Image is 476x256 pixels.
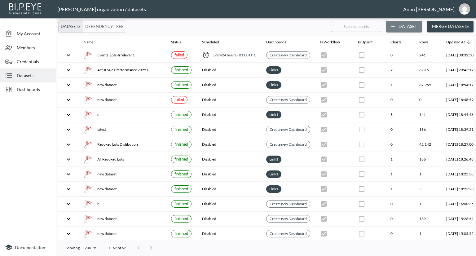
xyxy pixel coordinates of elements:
[166,212,197,226] th: {"type":{},"key":null,"ref":null,"props":{"size":"small","label":{"type":{},"key":null,"ref":null...
[261,48,315,63] th: {"type":{},"key":null,"ref":null,"props":{"size":"small","clickable":true,"style":{"background":"...
[84,66,92,74] img: mssql icon
[174,112,188,117] span: finished
[197,63,261,77] th: Disabled
[261,167,315,182] th: {"type":"div","key":null,"ref":null,"props":{"style":{"display":"flex","flexWrap":"wrap","gap":6}...
[266,141,310,148] div: Create new Dashboard
[84,125,161,134] div: latest
[58,20,126,33] div: Platform
[315,48,353,63] th: {"type":{},"key":null,"ref":null,"props":{"disabled":true,"checked":true,"color":"primary","style...
[58,20,83,33] button: Datasets
[268,141,308,148] a: Create new Dashboard
[197,93,261,107] th: Disabled
[79,108,166,122] th: {"type":"div","key":null,"ref":null,"props":{"style":{"display":"flex","gap":16,"alignItems":"cen...
[166,182,197,196] th: {"type":{},"key":null,"ref":null,"props":{"size":"small","label":{"type":{},"key":null,"ref":null...
[174,157,188,161] span: finished
[63,214,74,224] button: expand row
[414,78,441,92] th: 67,959
[459,3,470,15] img: 30a3054078d7a396129f301891e268cf
[261,182,315,196] th: {"type":"div","key":null,"ref":null,"props":{"style":{"display":"flex","flexWrap":"wrap","gap":6}...
[174,171,188,176] span: finished
[174,52,184,57] span: failed
[266,156,281,163] div: Link1
[197,108,261,122] th: Disabled
[84,110,92,119] img: mssql icon
[84,214,92,223] img: mssql icon
[79,152,166,167] th: {"type":"div","key":null,"ref":null,"props":{"style":{"display":"flex","gap":16,"alignItems":"cen...
[166,137,197,152] th: {"type":{},"key":null,"ref":null,"props":{"size":"small","label":{"type":{},"key":null,"ref":null...
[83,20,126,33] button: Dependency Tree
[171,38,181,46] div: Status
[17,86,51,93] span: Dashboards
[84,140,92,149] img: mssql icon
[386,108,414,122] th: 8
[414,227,441,241] th: 1
[331,19,381,34] input: Search datasets
[84,200,92,208] img: mssql icon
[266,230,310,237] div: Create new Dashboard
[79,48,166,63] th: {"type":"div","key":null,"ref":null,"props":{"style":{"display":"flex","gap":16,"alignItems":"cen...
[171,38,189,46] span: Status
[17,30,51,37] span: My Account
[358,38,381,46] span: Is Upsert
[315,93,353,107] th: {"type":{},"key":null,"ref":null,"props":{"disabled":true,"checked":true,"color":"primary","style...
[166,78,197,92] th: {"type":{},"key":null,"ref":null,"props":{"size":"small","label":{"type":{},"key":null,"ref":null...
[63,228,74,239] button: expand row
[166,227,197,241] th: {"type":{},"key":null,"ref":null,"props":{"size":"small","label":{"type":{},"key":null,"ref":null...
[268,66,280,73] a: Link1
[353,152,386,167] th: {"type":{},"key":null,"ref":null,"props":{"disabled":true,"checked":false,"color":"primary","styl...
[268,215,308,222] a: Create new Dashboard
[84,200,161,208] div: r
[174,186,188,191] span: finished
[266,51,310,59] div: Create new Dashboard
[5,244,51,251] a: Documentation
[268,81,280,88] a: Link1
[84,38,93,46] div: Name
[390,38,401,46] div: Charts
[174,216,188,221] span: finished
[353,137,386,152] th: {"type":{},"key":null,"ref":null,"props":{"disabled":true,"checked":false,"color":"primary","styl...
[353,212,386,226] th: {"type":{},"key":null,"ref":null,"props":{"disabled":true,"checked":false,"color":"primary","styl...
[79,182,166,196] th: {"type":"div","key":null,"ref":null,"props":{"style":{"display":"flex","gap":16,"alignItems":"cen...
[79,93,166,107] th: {"type":"div","key":null,"ref":null,"props":{"style":{"display":"flex","gap":16,"alignItems":"cen...
[174,67,188,72] span: finished
[414,108,441,122] th: 141
[268,96,308,103] a: Create new Dashboard
[166,63,197,77] th: {"type":{},"key":null,"ref":null,"props":{"size":"small","label":{"type":{},"key":null,"ref":null...
[268,170,280,178] a: Link1
[197,197,261,211] th: Disabled
[268,51,308,59] a: Create new Dashboard
[261,63,315,77] th: {"type":"div","key":null,"ref":null,"props":{"style":{"display":"flex","flexWrap":"wrap","gap":6}...
[353,78,386,92] th: {"type":{},"key":null,"ref":null,"props":{"disabled":true,"checked":false,"color":"primary","styl...
[315,137,353,152] th: {"type":{},"key":null,"ref":null,"props":{"disabled":true,"checked":true,"color":"primary","style...
[353,93,386,107] th: {"type":{},"key":null,"ref":null,"props":{"disabled":true,"checked":false,"color":"primary","styl...
[63,65,74,75] button: expand row
[386,137,414,152] th: 0
[261,93,315,107] th: {"type":{},"key":null,"ref":null,"props":{"size":"small","clickable":true,"style":{"background":"...
[268,156,280,163] a: Link1
[266,38,294,46] span: Dashboards
[268,230,308,237] a: Create new Dashboard
[353,48,386,63] th: {"type":{},"key":null,"ref":null,"props":{"disabled":true,"checked":false,"color":"primary","styl...
[268,126,308,133] a: Create new Dashboard
[174,142,188,147] span: finished
[320,38,340,46] div: Is Workflow
[353,197,386,211] th: {"type":{},"key":null,"ref":null,"props":{"disabled":true,"checked":false,"color":"primary","styl...
[315,212,353,226] th: {"type":{},"key":null,"ref":null,"props":{"disabled":true,"checked":true,"color":"primary","style...
[315,167,353,182] th: {"type":{},"key":null,"ref":null,"props":{"disabled":true,"checked":true,"color":"primary","style...
[268,185,280,192] a: Link1
[353,167,386,182] th: {"type":{},"key":null,"ref":null,"props":{"disabled":true,"checked":false,"color":"primary","styl...
[84,214,161,223] div: new dataset
[197,78,261,92] th: Disabled
[427,21,474,32] button: Merge Datasets
[315,197,353,211] th: {"type":{},"key":null,"ref":null,"props":{"disabled":true,"checked":true,"color":"primary","style...
[57,6,403,12] div: [PERSON_NAME] organization / datasets
[386,182,414,196] th: 1
[315,122,353,137] th: {"type":{},"key":null,"ref":null,"props":{"disabled":true,"checked":true,"color":"primary","style...
[84,170,161,179] div: new dataset
[386,93,414,107] th: 0
[84,51,92,60] img: mssql icon
[197,137,261,152] th: Disabled
[414,48,441,63] th: 241
[320,38,348,46] span: Is Workflow
[414,63,441,77] th: 6,816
